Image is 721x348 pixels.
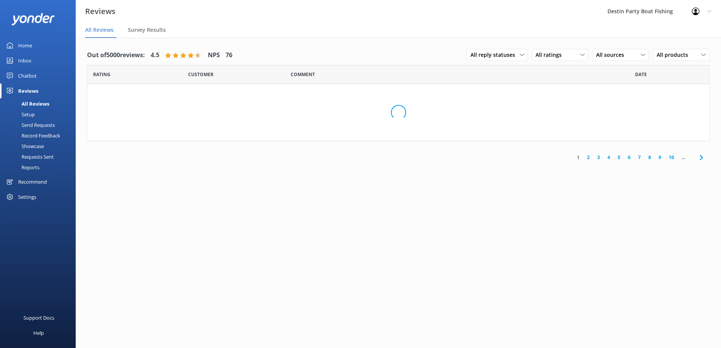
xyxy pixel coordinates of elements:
div: All Reviews [5,98,49,109]
h4: NPS [208,50,220,60]
span: Date [188,71,213,78]
div: Setup [5,109,35,120]
img: yonder-white-logo.png [11,13,55,25]
div: Settings [18,189,36,204]
a: Requests Sent [5,151,76,162]
a: Setup [5,109,76,120]
a: 5 [614,154,624,161]
a: 2 [583,154,593,161]
span: Date [635,71,647,78]
h4: Out of 5000 reviews: [87,50,145,60]
h4: 4.5 [151,50,159,60]
a: Send Requests [5,120,76,130]
a: Record Feedback [5,130,76,141]
span: All ratings [536,51,566,59]
span: Question [291,71,315,78]
a: 1 [573,154,583,161]
a: 4 [604,154,614,161]
a: 7 [634,154,645,161]
div: Showcase [5,141,44,151]
div: Recommend [18,174,47,189]
div: Send Requests [5,120,55,130]
a: Showcase [5,141,76,151]
div: Home [18,38,32,53]
span: All reply statuses [470,51,520,59]
span: All products [657,51,693,59]
a: Reports [5,162,76,173]
a: 8 [645,154,655,161]
a: 10 [665,154,678,161]
a: 9 [655,154,665,161]
span: Date [93,71,111,78]
span: All Reviews [85,26,114,34]
h3: Reviews [85,5,115,17]
div: Inbox [18,53,31,68]
div: Reviews [18,83,38,98]
span: All sources [596,51,629,59]
div: Help [33,325,44,340]
div: Record Feedback [5,130,60,141]
h4: 76 [226,50,232,60]
div: Requests Sent [5,151,54,162]
div: Chatbot [18,68,37,83]
a: 6 [624,154,634,161]
div: Reports [5,162,39,173]
a: 3 [593,154,604,161]
span: Survey Results [128,26,166,34]
a: All Reviews [5,98,76,109]
span: ... [678,154,689,161]
div: Support Docs [23,310,54,325]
